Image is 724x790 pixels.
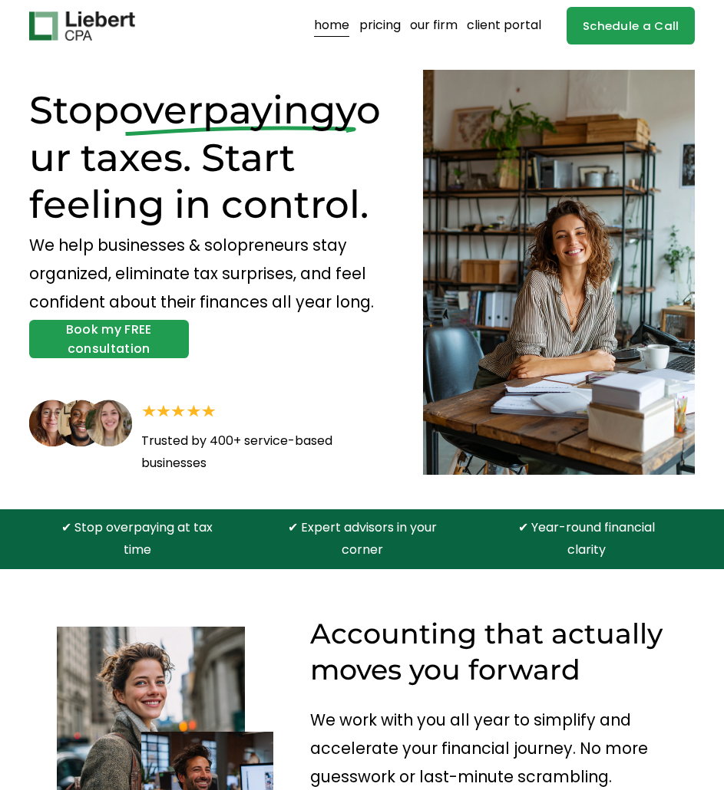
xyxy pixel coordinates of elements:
p: ✔ Expert advisors in your corner [282,517,442,561]
a: home [314,14,349,38]
p: ✔ Stop overpaying at tax time [57,517,217,561]
img: Liebert CPA [29,12,135,41]
p: We help businesses & solopreneurs stay organized, eliminate tax surprises, and feel confident abo... [29,232,385,317]
h2: Accounting that actually moves you forward [310,616,667,689]
a: our firm [410,14,458,38]
p: Trusted by 400+ service-based businesses [141,430,357,475]
p: ✔ Year-round financial clarity [507,517,667,561]
a: pricing [359,14,401,38]
span: overpaying [119,87,336,133]
a: client portal [467,14,541,38]
h1: Stop your taxes. Start feeling in control. [29,87,385,229]
a: Book my FREE consultation [29,320,189,358]
a: Schedule a Call [567,7,695,44]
